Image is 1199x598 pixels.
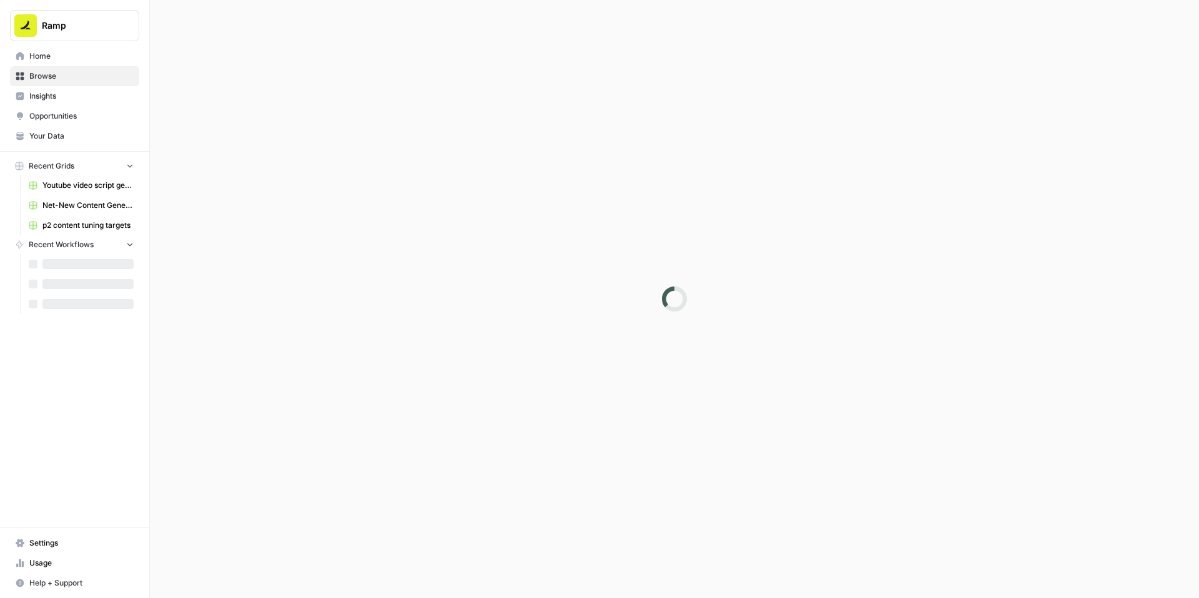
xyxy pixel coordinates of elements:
[23,175,139,195] a: Youtube video script generator
[10,66,139,86] a: Browse
[42,19,117,32] span: Ramp
[10,46,139,66] a: Home
[10,573,139,593] button: Help + Support
[23,215,139,235] a: p2 content tuning targets
[14,14,37,37] img: Ramp Logo
[42,220,134,231] span: p2 content tuning targets
[23,195,139,215] a: Net-New Content Generator - Grid Template
[10,106,139,126] a: Opportunities
[29,51,134,62] span: Home
[29,557,134,569] span: Usage
[29,160,74,172] span: Recent Grids
[29,537,134,549] span: Settings
[29,91,134,102] span: Insights
[29,577,134,589] span: Help + Support
[29,130,134,142] span: Your Data
[10,126,139,146] a: Your Data
[10,157,139,175] button: Recent Grids
[29,239,94,250] span: Recent Workflows
[42,180,134,191] span: Youtube video script generator
[10,553,139,573] a: Usage
[10,533,139,553] a: Settings
[29,110,134,122] span: Opportunities
[10,235,139,254] button: Recent Workflows
[29,71,134,82] span: Browse
[10,86,139,106] a: Insights
[42,200,134,211] span: Net-New Content Generator - Grid Template
[10,10,139,41] button: Workspace: Ramp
